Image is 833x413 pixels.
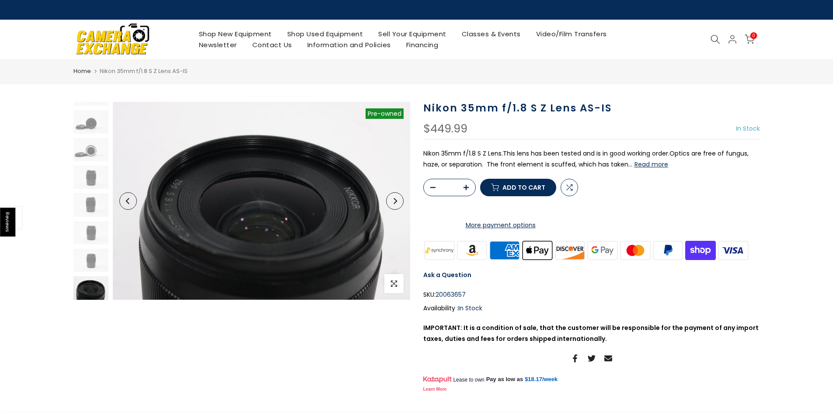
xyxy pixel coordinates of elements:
a: Learn More [423,387,447,392]
span: Add to cart [502,184,545,191]
span: In Stock [736,124,760,133]
h1: Nikon 35mm f/1.8 S Z Lens AS-IS [423,102,760,115]
a: Video/Film Transfers [528,28,614,39]
a: 0 [745,35,754,44]
img: paypal [652,239,684,261]
a: Share on Twitter [588,353,596,364]
img: Nikon 35mm f/1.8 S Z Lens AS-IS Lenses Small Format - Nikon AF Mount Lenses - Nikon Z Mount Lense... [73,110,108,133]
img: Nikon 35mm f/1.8 S Z Lens AS-IS Lenses Small Format - Nikon AF Mount Lenses - Nikon Z Mount Lense... [73,193,108,216]
a: Ask a Question [423,271,471,279]
img: shopify pay [684,239,717,261]
a: Sell Your Equipment [371,28,454,39]
a: Newsletter [191,39,244,50]
a: $18.17/week [525,375,558,383]
div: $449.99 [423,123,467,135]
a: Shop Used Equipment [279,28,371,39]
img: american express [488,239,521,261]
p: Nikon 35mm f/1.8 S Z Lens.This lens has been tested and is in good working order.Optics are free ... [423,148,760,170]
img: Nikon 35mm f/1.8 S Z Lens AS-IS Lenses Small Format - Nikon AF Mount Lenses - Nikon Z Mount Lense... [73,249,108,272]
img: master [619,239,652,261]
img: amazon payments [456,239,488,261]
span: 0 [750,32,757,39]
a: Financing [398,39,446,50]
span: Lease to own [453,376,484,383]
a: Share on Facebook [571,353,579,364]
a: Classes & Events [454,28,528,39]
a: Home [73,67,91,76]
a: Share on Email [604,353,612,364]
button: Previous [119,192,137,210]
img: Nikon 35mm f/1.8 S Z Lens AS-IS Lenses Small Format - Nikon AF Mount Lenses - Nikon Z Mount Lense... [73,138,108,161]
img: Nikon 35mm f/1.8 S Z Lens AS-IS Lenses Small Format - Nikon AF Mount Lenses - Nikon Z Mount Lense... [73,221,108,244]
span: 20063657 [436,289,466,300]
img: apple pay [521,239,554,261]
img: discover [554,239,586,261]
img: synchrony [423,239,456,261]
img: visa [717,239,749,261]
button: Add to cart [480,179,556,196]
a: Shop New Equipment [191,28,279,39]
img: google pay [586,239,619,261]
div: Availability : [423,303,760,314]
button: Next [386,192,404,210]
button: Read more [634,160,668,168]
img: Nikon 35mm f/1.8 S Z Lens AS-IS Lenses Small Format - Nikon AF Mount Lenses - Nikon Z Mount Lense... [113,102,410,300]
div: SKU: [423,289,760,300]
span: Pay as low as [486,375,523,383]
a: More payment options [423,220,578,231]
a: Contact Us [244,39,300,50]
a: Information and Policies [300,39,398,50]
strong: IMPORTANT: It is a condition of sale, that the customer will be responsible for the payment of an... [423,323,759,343]
span: Nikon 35mm f/1.8 S Z Lens AS-IS [100,67,188,75]
span: In Stock [458,304,482,312]
img: Nikon 35mm f/1.8 S Z Lens AS-IS Lenses Small Format - Nikon AF Mount Lenses - Nikon Z Mount Lense... [73,276,108,299]
img: Nikon 35mm f/1.8 S Z Lens AS-IS Lenses Small Format - Nikon AF Mount Lenses - Nikon Z Mount Lense... [73,166,108,189]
